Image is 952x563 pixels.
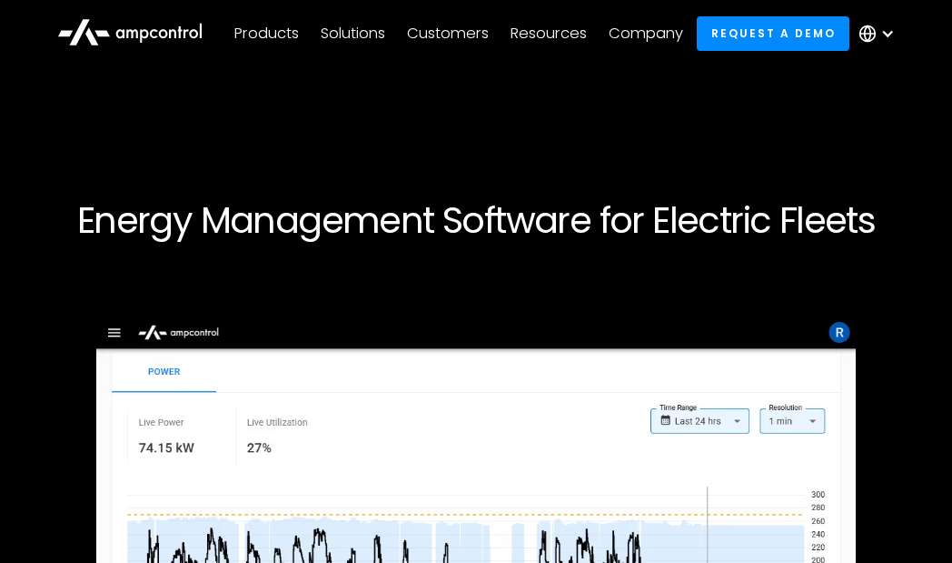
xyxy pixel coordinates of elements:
[697,16,849,50] a: Request a demo
[321,24,385,44] div: Solutions
[234,24,299,44] div: Products
[511,24,587,44] div: Resources
[609,24,683,44] div: Company
[29,198,923,242] h1: Energy Management Software for Electric Fleets
[407,24,489,44] div: Customers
